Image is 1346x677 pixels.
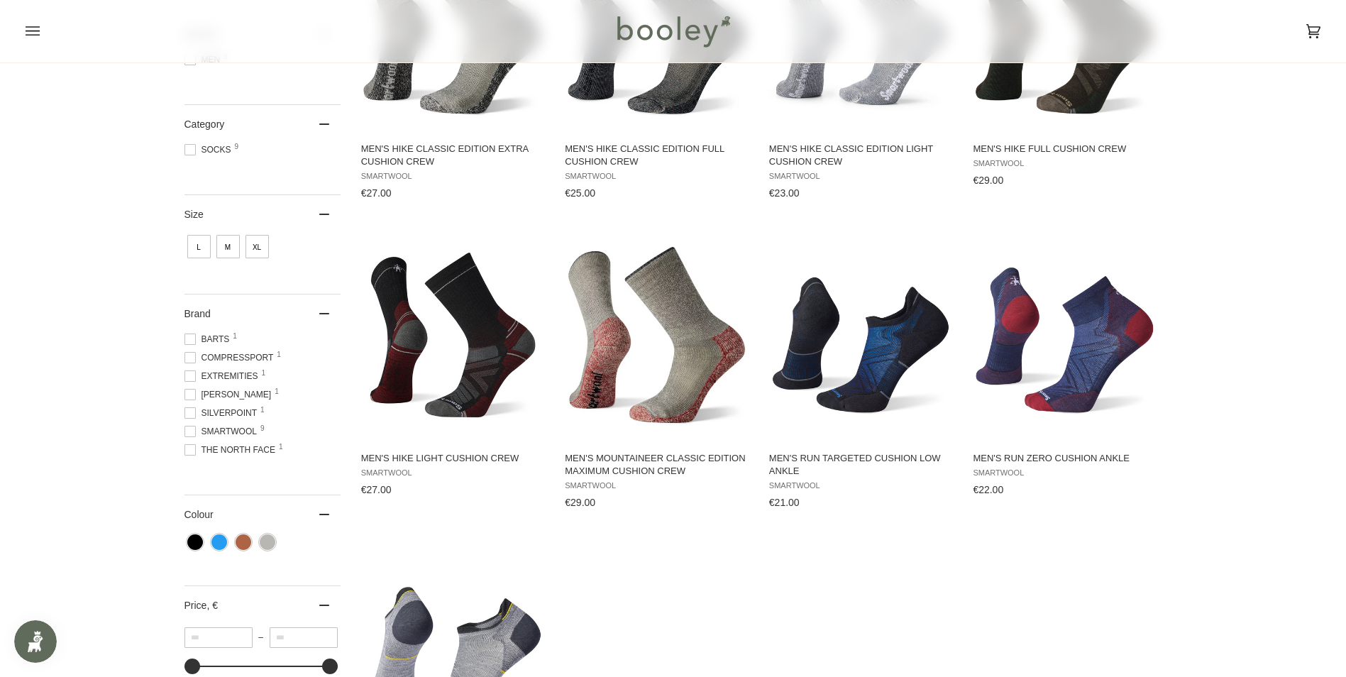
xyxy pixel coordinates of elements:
[971,241,1159,429] img: Smartwool Men's Run Zero Cushion Ankle Deep Navy - Booley Galway
[361,187,392,199] span: €27.00
[973,175,1003,186] span: €29.00
[260,425,265,432] span: 9
[565,481,749,490] span: Smartwool
[973,452,1157,465] span: Men's Run Zero Cushion Ankle
[184,600,218,611] span: Price
[270,627,338,648] input: Maximum value
[211,534,227,550] span: Colour: Blue
[971,229,1159,501] a: Men's Run Zero Cushion Ankle
[184,333,234,346] span: Barts
[184,425,261,438] span: Smartwool
[563,241,751,429] img: Smartwool Men's Mountaineer Classic Edition Maximum Cushion Crew Socks Charcoal - Booley Galway
[14,620,57,663] iframe: Button to open loyalty program pop-up
[361,452,545,465] span: Men's Hike Light Cushion Crew
[767,229,955,514] a: Men's Run Targeted Cushion Low Ankle
[769,187,800,199] span: €23.00
[216,235,240,258] span: Size: M
[187,534,203,550] span: Colour: Black
[769,143,953,168] span: Men's Hike Classic Edition Light Cushion Crew
[769,481,953,490] span: Smartwool
[611,11,735,52] img: Booley
[184,407,261,419] span: Silverpoint
[973,468,1157,478] span: Smartwool
[184,370,263,382] span: Extremities
[769,452,953,478] span: Men's Run Targeted Cushion Low Ankle
[184,444,280,456] span: The North Face
[184,143,236,156] span: Socks
[235,143,239,150] span: 9
[767,241,955,429] img: Smartwool Men's Run Targeted Cushion Low Ankle Black - Booley Galway
[279,444,283,451] span: 1
[233,333,237,340] span: 1
[184,388,276,401] span: [PERSON_NAME]
[359,241,547,429] img: Smartwool Men's Hike Light Cushion Crew Socks Charcoal - Booley Galway
[187,235,211,258] span: Size: L
[361,143,545,168] span: Men's Hike Classic Edition Extra Cushion Crew
[359,229,547,501] a: Men's Hike Light Cushion Crew
[236,534,251,550] span: Colour: Brown
[565,187,595,199] span: €25.00
[361,172,545,181] span: Smartwool
[184,351,278,364] span: COMPRESSPORT
[184,627,253,648] input: Minimum value
[260,407,265,414] span: 1
[563,229,751,514] a: Men's Mountaineer Classic Edition Maximum Cushion Crew
[184,119,225,130] span: Category
[253,632,270,642] span: –
[769,172,953,181] span: Smartwool
[206,600,218,611] span: , €
[973,143,1157,155] span: Men's Hike Full Cushion Crew
[973,159,1157,168] span: Smartwool
[246,235,269,258] span: Size: XL
[565,452,749,478] span: Men's Mountaineer Classic Edition Maximum Cushion Crew
[260,534,275,550] span: Colour: Grey
[361,468,545,478] span: Smartwool
[565,172,749,181] span: Smartwool
[277,351,281,358] span: 1
[973,484,1003,495] span: €22.00
[275,388,279,395] span: 1
[565,497,595,508] span: €29.00
[184,209,204,220] span: Size
[262,370,266,377] span: 1
[769,497,800,508] span: €21.00
[184,308,211,319] span: Brand
[565,143,749,168] span: Men's Hike Classic Edition Full Cushion Crew
[184,509,224,520] span: Colour
[361,484,392,495] span: €27.00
